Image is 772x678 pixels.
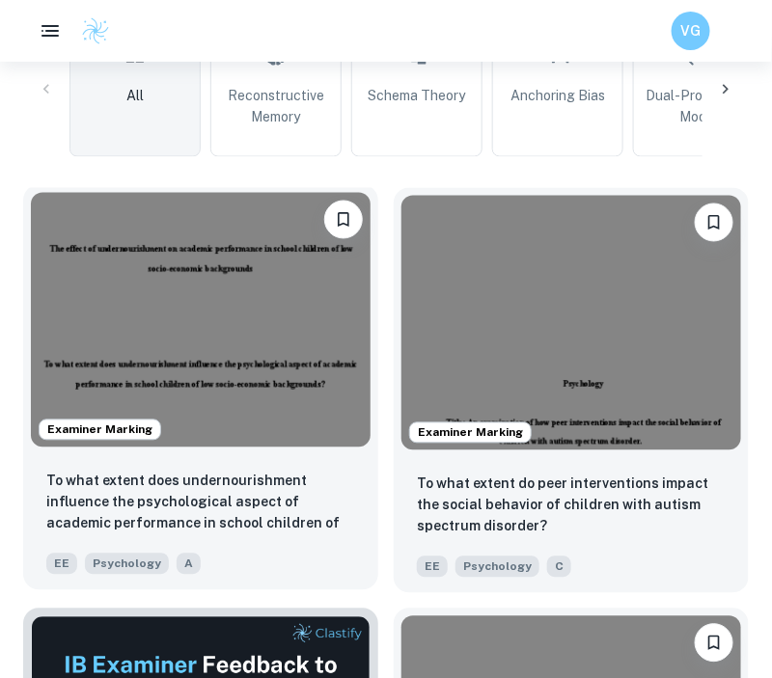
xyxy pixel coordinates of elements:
h6: VG [680,20,703,41]
span: EE [417,556,448,578]
a: Examiner MarkingBookmarkTo what extent do peer interventions impact the social behavior of childr... [394,188,749,593]
span: Psychology [455,556,539,578]
img: Psychology EE example thumbnail: To what extent does undernourishment inf [31,193,371,447]
button: Bookmark [695,624,733,663]
button: Bookmark [324,201,363,239]
a: Clastify logo [69,16,110,45]
span: Schema Theory [369,85,466,106]
p: To what extent do peer interventions impact the social behavior of children with autism spectrum ... [417,474,726,537]
a: Examiner MarkingBookmarkTo what extent does undernourishment influence the psychological aspect o... [23,188,378,593]
img: Clastify logo [81,16,110,45]
span: A [177,554,201,575]
img: Psychology EE example thumbnail: To what extent do peer interventions imp [401,196,741,450]
span: Anchoring Bias [510,85,605,106]
button: Bookmark [695,203,733,242]
span: Dual-Processing Model [642,85,756,127]
span: Reconstructive Memory [219,85,333,127]
span: All [126,85,144,106]
span: EE [46,554,77,575]
button: VG [672,12,710,50]
span: Examiner Marking [40,421,160,439]
p: To what extent does undernourishment influence the psychological aspect of academic performance i... [46,471,355,536]
span: Psychology [85,554,169,575]
span: Examiner Marking [410,424,531,442]
span: C [547,556,571,578]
